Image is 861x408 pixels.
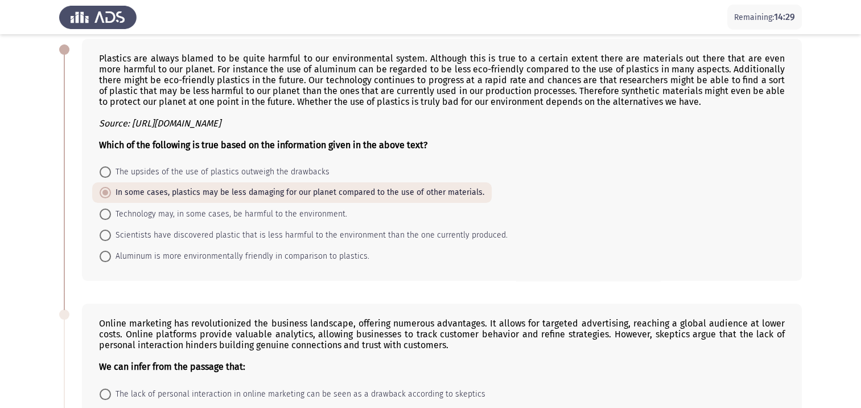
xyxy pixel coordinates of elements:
i: Source: [URL][DOMAIN_NAME] [99,118,221,129]
div: Online marketing has revolutionized the business landscape, offering numerous advantages. It allo... [99,318,785,372]
div: Plastics are always blamed to be quite harmful to our environmental system. Although this is true... [99,53,785,150]
span: In some cases, plastics may be less damaging for our planet compared to the use of other materials. [111,186,484,199]
span: The upsides of the use of plastics outweigh the drawbacks [111,165,329,179]
b: Which of the following is true based on the information given in the above text? [99,140,427,150]
span: 14:29 [774,11,795,22]
span: Aluminum is more environmentally friendly in comparison to plastics. [111,250,369,263]
img: Assess Talent Management logo [59,1,137,33]
b: We can infer from the passage that: [99,361,245,372]
span: The lack of personal interaction in online marketing can be seen as a drawback according to skeptics [111,387,485,401]
span: Technology may, in some cases, be harmful to the environment. [111,207,347,221]
span: Scientists have discovered plastic that is less harmful to the environment than the one currently... [111,229,508,242]
p: Remaining: [734,10,795,25]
